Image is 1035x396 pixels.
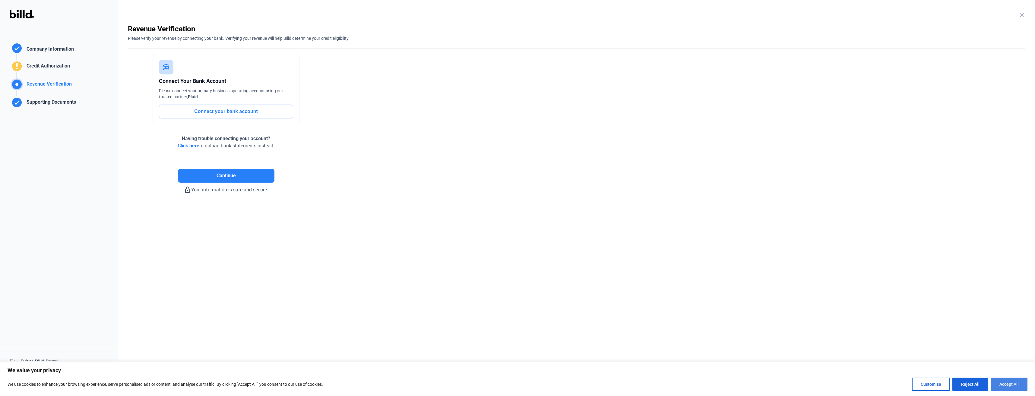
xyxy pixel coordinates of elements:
[182,136,270,141] span: Having trouble connecting your account?
[24,46,74,54] div: Company Information
[24,80,72,90] div: Revenue Verification
[128,183,324,193] div: Your information is safe and secure.
[10,358,16,364] mat-icon: logout
[159,77,293,85] div: Connect Your Bank Account
[184,186,191,193] mat-icon: lock_outline
[188,94,198,99] span: Plaid
[912,378,950,391] button: Customise
[1018,11,1025,19] mat-icon: close
[991,378,1027,391] button: Accept All
[178,169,274,183] button: Continue
[159,105,293,118] button: Connect your bank account
[128,34,1025,41] div: Please verify your revenue by connecting your bank. Verifying your revenue will help Billd determ...
[8,367,1027,374] p: We value your privacy
[10,10,34,18] img: Billd Logo
[128,24,1025,34] div: Revenue Verification
[8,381,323,388] p: We use cookies to enhance your browsing experience, serve personalised ads or content, and analys...
[217,172,236,179] span: Continue
[952,378,988,391] button: Reject All
[178,135,274,149] div: to upload bank statements instead.
[24,62,70,72] div: Credit Authorization
[24,99,76,108] div: Supporting Documents
[159,88,293,100] div: Please connect your primary business operating account using our trusted partner, .
[178,143,199,149] span: Click here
